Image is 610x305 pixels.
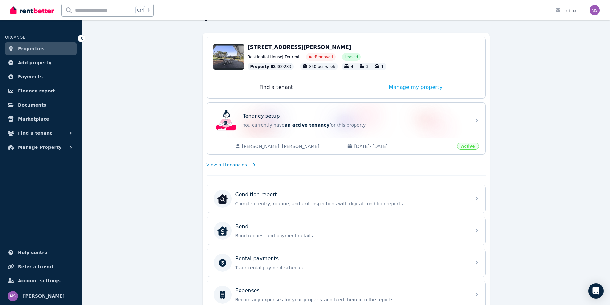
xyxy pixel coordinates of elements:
[23,292,65,300] span: [PERSON_NAME]
[588,283,604,299] div: Open Intercom Messenger
[5,70,77,83] a: Payments
[5,99,77,111] a: Documents
[351,64,353,69] span: 4
[217,226,228,236] img: Bond
[8,291,18,301] img: Merenia Smart
[207,162,247,168] span: View all tenancies
[5,42,77,55] a: Properties
[5,56,77,69] a: Add property
[248,63,294,70] div: : 300283
[18,59,52,67] span: Add property
[5,84,77,97] a: Finance report
[5,113,77,125] a: Marketplace
[457,143,479,150] span: Active
[285,123,329,128] span: an active tenancy
[18,277,61,285] span: Account settings
[207,249,485,277] a: Rental paymentsTrack rental payment schedule
[5,274,77,287] a: Account settings
[243,112,280,120] p: Tenancy setup
[18,115,49,123] span: Marketplace
[18,263,53,270] span: Refer a friend
[5,246,77,259] a: Help centre
[18,45,45,52] span: Properties
[18,101,46,109] span: Documents
[243,122,467,128] p: You currently have for this property
[18,87,55,95] span: Finance report
[242,143,341,149] span: [PERSON_NAME], [PERSON_NAME]
[235,296,467,303] p: Record any expenses for your property and feed them into the reports
[554,7,577,14] div: Inbox
[309,54,333,60] span: Ad: Removed
[148,8,150,13] span: k
[235,223,248,230] p: Bond
[366,64,369,69] span: 3
[18,249,47,256] span: Help centre
[235,255,279,262] p: Rental payments
[248,54,300,60] span: Residential House | For rent
[5,141,77,154] button: Manage Property
[248,44,351,50] span: [STREET_ADDRESS][PERSON_NAME]
[18,129,52,137] span: Find a tenant
[135,6,145,14] span: Ctrl
[18,73,43,81] span: Payments
[345,54,358,60] span: Leased
[381,64,384,69] span: 1
[235,287,260,294] p: Expenses
[346,77,485,98] div: Manage my property
[207,185,485,213] a: Condition reportCondition reportComplete entry, routine, and exit inspections with digital condit...
[5,127,77,140] button: Find a tenant
[5,260,77,273] a: Refer a friend
[309,64,335,69] span: 850 per week
[207,217,485,245] a: BondBondBond request and payment details
[217,194,228,204] img: Condition report
[590,5,600,15] img: Merenia Smart
[207,103,485,138] a: Tenancy setupTenancy setupYou currently havean active tenancyfor this property
[18,143,61,151] span: Manage Property
[5,35,25,40] span: ORGANISE
[354,143,453,149] span: [DATE] - [DATE]
[10,5,54,15] img: RentBetter
[207,77,346,98] div: Find a tenant
[235,232,467,239] p: Bond request and payment details
[235,264,467,271] p: Track rental payment schedule
[235,200,467,207] p: Complete entry, routine, and exit inspections with digital condition reports
[207,162,256,168] a: View all tenancies
[250,64,275,69] span: Property ID
[235,191,277,198] p: Condition report
[216,110,237,131] img: Tenancy setup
